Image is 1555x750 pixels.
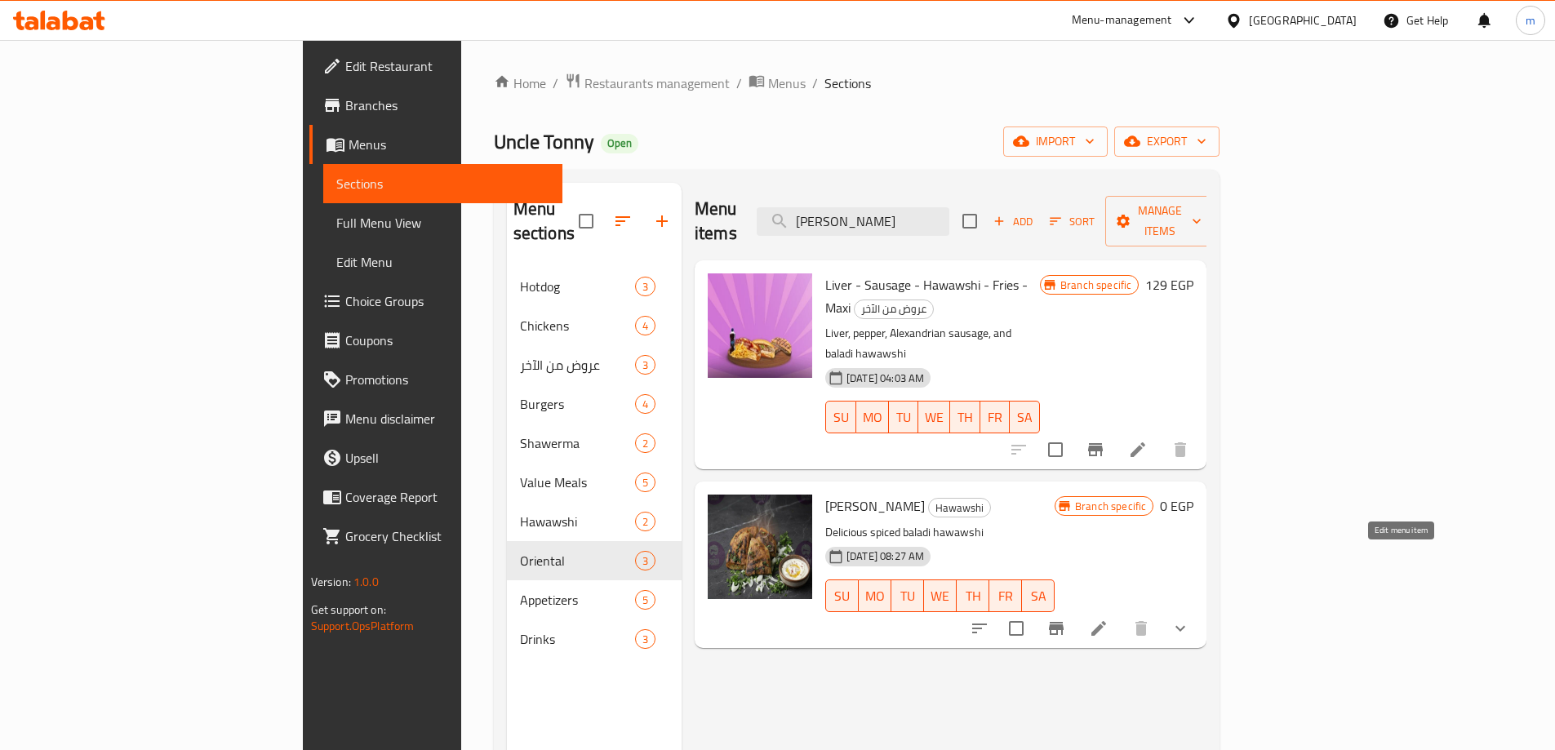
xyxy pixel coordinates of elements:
[507,260,682,665] nav: Menu sections
[635,473,655,492] div: items
[1016,131,1095,152] span: import
[825,494,925,518] span: [PERSON_NAME]
[895,406,913,429] span: TU
[520,629,635,649] span: Drinks
[323,164,562,203] a: Sections
[1022,579,1055,612] button: SA
[636,475,655,490] span: 5
[635,277,655,296] div: items
[309,438,562,477] a: Upsell
[1526,11,1535,29] span: m
[309,86,562,125] a: Branches
[565,73,730,94] a: Restaurants management
[635,355,655,375] div: items
[349,135,549,154] span: Menus
[603,202,642,241] span: Sort sections
[863,406,882,429] span: MO
[950,401,980,433] button: TH
[891,579,924,612] button: TU
[1037,609,1076,648] button: Branch-specific-item
[636,279,655,295] span: 3
[507,463,682,502] div: Value Meals5
[507,580,682,619] div: Appetizers5
[1161,430,1200,469] button: delete
[708,495,812,599] img: Baladi Hawawshi
[311,615,415,637] a: Support.OpsPlatform
[749,73,806,94] a: Menus
[507,306,682,345] div: Chickens4
[309,360,562,399] a: Promotions
[1010,401,1040,433] button: SA
[345,409,549,428] span: Menu disclaimer
[635,551,655,570] div: items
[507,541,682,580] div: Oriental3
[865,584,885,608] span: MO
[520,433,635,453] span: Shawerma
[635,590,655,610] div: items
[309,321,562,360] a: Coupons
[520,512,635,531] span: Hawawshi
[812,73,818,93] li: /
[1105,196,1215,246] button: Manage items
[980,401,1011,433] button: FR
[825,273,1028,320] span: Liver - Sausage - Hawawshi - Fries - Maxi
[768,73,806,93] span: Menus
[1029,584,1048,608] span: SA
[345,487,549,507] span: Coverage Report
[957,579,989,612] button: TH
[520,473,635,492] span: Value Meals
[520,316,635,335] span: Chickens
[1114,126,1220,157] button: export
[636,436,655,451] span: 2
[931,584,950,608] span: WE
[1128,440,1148,459] a: Edit menu item
[309,399,562,438] a: Menu disclaimer
[345,331,549,350] span: Coupons
[840,548,931,564] span: [DATE] 08:27 AM
[635,629,655,649] div: items
[507,345,682,384] div: عروض من الآخر3
[345,95,549,115] span: Branches
[824,73,871,93] span: Sections
[889,401,919,433] button: TU
[323,203,562,242] a: Full Menu View
[309,47,562,86] a: Edit Restaurant
[635,512,655,531] div: items
[1160,495,1193,517] h6: 0 EGP
[1122,609,1161,648] button: delete
[494,73,1220,94] nav: breadcrumb
[636,397,655,412] span: 4
[1003,126,1108,157] button: import
[859,579,891,612] button: MO
[636,592,655,608] span: 5
[953,204,987,238] span: Select section
[987,209,1039,234] button: Add
[520,394,635,414] span: Burgers
[825,323,1040,364] p: Liver, pepper, Alexandrian sausage, and baladi hawawshi
[1145,273,1193,296] h6: 129 EGP
[825,522,1055,543] p: Delicious spiced baladi hawawshi
[520,355,635,375] span: عروض من الآخر
[854,300,934,319] div: عروض من الآخر
[345,448,549,468] span: Upsell
[1069,499,1153,514] span: Branch specific
[963,584,983,608] span: TH
[309,517,562,556] a: Grocery Checklist
[898,584,917,608] span: TU
[957,406,974,429] span: TH
[636,632,655,647] span: 3
[960,609,999,648] button: sort-choices
[987,209,1039,234] span: Add item
[833,406,850,429] span: SU
[989,579,1022,612] button: FR
[601,136,638,150] span: Open
[987,406,1004,429] span: FR
[323,242,562,282] a: Edit Menu
[1054,277,1138,293] span: Branch specific
[520,551,635,570] span: Oriental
